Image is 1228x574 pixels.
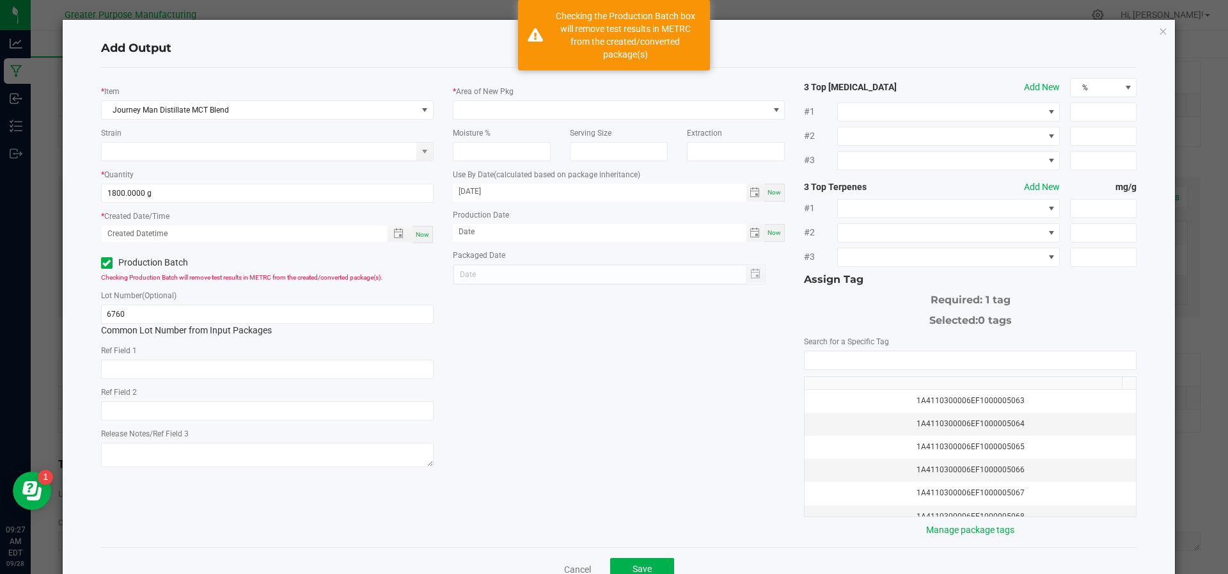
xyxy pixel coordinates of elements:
[550,10,700,61] div: Checking the Production Batch box will remove test results in METRC from the created/converted pa...
[453,184,746,200] input: Date
[633,564,652,574] span: Save
[453,250,505,261] label: Packaged Date
[453,127,491,139] label: Moisture %
[1071,79,1120,97] span: %
[804,129,837,143] span: #2
[453,209,509,221] label: Production Date
[804,202,837,215] span: #1
[804,287,1137,308] div: Required: 1 tag
[837,223,1060,243] span: NO DATA FOUND
[570,127,611,139] label: Serving Size
[38,470,53,485] iframe: Resource center unread badge
[104,211,169,222] label: Created Date/Time
[102,101,417,119] span: Journey Man Distillate MCT Blend
[837,127,1060,146] span: NO DATA FOUND
[804,154,837,167] span: #3
[804,272,1137,287] div: Assign Tag
[388,226,413,242] span: Toggle popup
[804,81,937,94] strong: 3 Top [MEDICAL_DATA]
[101,305,434,337] div: Common Lot Number from Input Packages
[1070,180,1137,194] strong: mg/g
[978,314,1012,326] span: 0 tags
[812,395,1128,407] div: 1A4110300006EF1000005063
[453,169,640,180] label: Use By Date
[101,256,258,269] label: Production Batch
[456,86,514,97] label: Area of New Pkg
[837,248,1060,267] span: NO DATA FOUND
[804,180,937,194] strong: 3 Top Terpenes
[812,511,1128,523] div: 1A4110300006EF1000005068
[101,290,177,301] label: Lot Number
[926,525,1014,535] a: Manage package tags
[101,274,382,281] span: Checking Production Batch will remove test results in METRC from the created/converted package(s).
[812,487,1128,499] div: 1A4110300006EF1000005067
[104,86,120,97] label: Item
[767,229,781,236] span: Now
[453,224,746,240] input: Date
[101,428,189,440] label: Release Notes/Ref Field 3
[494,170,640,179] span: (calculated based on package inheritance)
[102,226,374,242] input: Created Datetime
[837,151,1060,170] span: NO DATA FOUND
[837,199,1060,218] span: NO DATA FOUND
[101,387,137,398] label: Ref Field 2
[805,351,1136,369] input: NO DATA FOUND
[1024,180,1060,194] button: Add New
[746,224,765,242] span: Toggle calendar
[746,184,765,202] span: Toggle calendar
[804,336,889,347] label: Search for a Specific Tag
[416,231,429,238] span: Now
[142,291,177,300] span: (Optional)
[804,250,837,264] span: #3
[104,169,134,180] label: Quantity
[1024,81,1060,94] button: Add New
[101,345,137,356] label: Ref Field 1
[804,308,1137,328] div: Selected:
[812,464,1128,476] div: 1A4110300006EF1000005066
[804,226,837,239] span: #2
[13,472,51,510] iframe: Resource center
[812,418,1128,430] div: 1A4110300006EF1000005064
[812,441,1128,453] div: 1A4110300006EF1000005065
[767,189,781,196] span: Now
[804,105,837,118] span: #1
[101,40,1137,57] h4: Add Output
[837,102,1060,122] span: NO DATA FOUND
[101,127,122,139] label: Strain
[687,127,722,139] label: Extraction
